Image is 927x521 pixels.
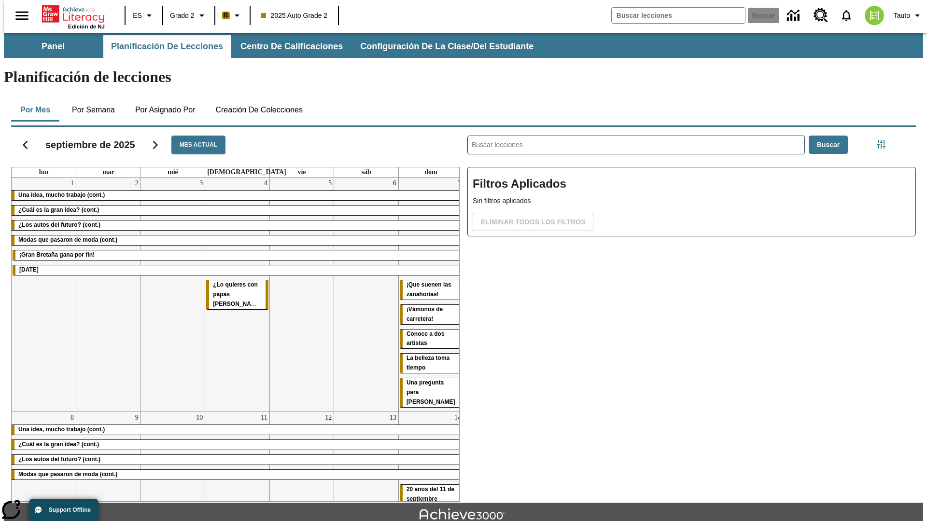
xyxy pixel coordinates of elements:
[323,412,334,424] a: 12 de septiembre de 2025
[808,2,834,28] a: Centro de recursos, Se abrirá en una pestaña nueva.
[100,167,116,177] a: martes
[12,235,463,245] div: Modas que pasaron de moda (cont.)
[781,2,808,29] a: Centro de información
[69,412,76,424] a: 8 de septiembre de 2025
[5,35,101,58] button: Panel
[865,6,884,25] img: avatar image
[12,440,463,450] div: ¿Cuál es la gran idea? (cont.)
[452,412,463,424] a: 14 de septiembre de 2025
[12,470,463,480] div: Modas que pasaron de moda (cont.)
[194,412,205,424] a: 10 de septiembre de 2025
[456,178,463,189] a: 7 de septiembre de 2025
[407,486,454,502] span: 20 años del 11 de septiembre
[12,455,463,465] div: ¿Los autos del futuro? (cont.)
[13,265,462,275] div: Día del Trabajo
[18,236,117,243] span: Modas que pasaron de moda (cont.)
[18,441,99,448] span: ¿Cuál es la gran idea? (cont.)
[11,98,59,122] button: Por mes
[269,178,334,411] td: 5 de septiembre de 2025
[295,167,308,177] a: viernes
[208,98,310,122] button: Creación de colecciones
[166,7,211,24] button: Grado: Grado 2, Elige un grado
[834,3,859,28] a: Notificaciones
[8,1,36,30] button: Abrir el menú lateral
[19,251,95,258] span: ¡Gran Bretaña gana por fin!
[3,123,460,502] div: Calendario
[206,280,268,309] div: ¿Lo quieres con papas fritas?
[12,425,463,435] div: Una idea, mucho trabajo (cont.)
[13,250,462,260] div: ¡Gran Bretaña gana por fin!
[400,305,462,324] div: ¡Vámonos de carretera!
[12,191,463,200] div: Una idea, mucho trabajo (cont.)
[391,178,398,189] a: 6 de septiembre de 2025
[218,7,247,24] button: Boost El color de la clase es anaranjado claro. Cambiar el color de la clase.
[890,7,927,24] button: Perfil/Configuración
[197,178,205,189] a: 3 de septiembre de 2025
[18,192,105,198] span: Una idea, mucho trabajo (cont.)
[205,167,288,177] a: jueves
[400,378,462,407] div: Una pregunta para Joplin
[240,41,343,52] span: Centro de calificaciones
[407,281,451,298] span: ¡Que suenen las zanahorias!
[213,281,265,307] span: ¿Lo quieres con papas fritas?
[334,178,399,411] td: 6 de septiembre de 2025
[612,8,745,23] input: Buscar campo
[49,507,91,513] span: Support Offline
[18,426,105,433] span: Una idea, mucho trabajo (cont.)
[133,11,142,21] span: ES
[128,7,159,24] button: Lenguaje: ES, Selecciona un idioma
[400,280,462,300] div: ¡Que suenen las zanahorias!
[262,178,269,189] a: 4 de septiembre de 2025
[261,11,328,21] span: 2025 Auto Grade 2
[19,266,39,273] span: Día del Trabajo
[352,35,541,58] button: Configuración de la clase/del estudiante
[468,136,804,154] input: Buscar lecciones
[407,355,449,371] span: La belleza toma tiempo
[64,98,123,122] button: Por semana
[18,221,100,228] span: ¿Los autos del futuro? (cont.)
[809,136,848,154] button: Buscar
[111,41,223,52] span: Planificación de lecciones
[407,330,445,347] span: Conoce a dos artistas
[12,178,76,411] td: 1 de septiembre de 2025
[12,206,463,215] div: ¿Cuál es la gran idea? (cont.)
[467,167,916,236] div: Filtros Aplicados
[171,136,225,154] button: Mes actual
[205,178,270,411] td: 4 de septiembre de 2025
[69,178,76,189] a: 1 de septiembre de 2025
[127,98,203,122] button: Por asignado por
[407,379,455,405] span: Una pregunta para Joplin
[18,206,99,213] span: ¿Cuál es la gran idea? (cont.)
[42,4,105,24] a: Portada
[166,167,180,177] a: miércoles
[12,220,463,230] div: ¿Los autos del futuro? (cont.)
[473,196,911,206] p: Sin filtros aplicados
[407,306,443,322] span: ¡Vámonos de carretera!
[326,178,334,189] a: 5 de septiembre de 2025
[473,172,911,196] h2: Filtros Aplicados
[18,471,117,478] span: Modas que pasaron de moda (cont.)
[400,354,462,373] div: La belleza toma tiempo
[400,329,462,349] div: Conoce a dos artistas
[42,3,105,29] div: Portada
[859,3,890,28] button: Escoja un nuevo avatar
[170,11,195,21] span: Grado 2
[143,133,168,157] button: Seguir
[259,412,269,424] a: 11 de septiembre de 2025
[42,41,65,52] span: Panel
[4,35,542,58] div: Subbarra de navegación
[4,33,923,58] div: Subbarra de navegación
[68,24,105,29] span: Edición de NJ
[4,68,923,86] h1: Planificación de lecciones
[133,412,140,424] a: 9 de septiembre de 2025
[400,485,462,504] div: 20 años del 11 de septiembre
[13,133,38,157] button: Regresar
[18,456,100,463] span: ¿Los autos del futuro? (cont.)
[422,167,439,177] a: domingo
[29,499,98,521] button: Support Offline
[45,139,135,151] h2: septiembre de 2025
[460,123,916,502] div: Buscar
[894,11,910,21] span: Tauto
[388,412,398,424] a: 13 de septiembre de 2025
[233,35,351,58] button: Centro de calificaciones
